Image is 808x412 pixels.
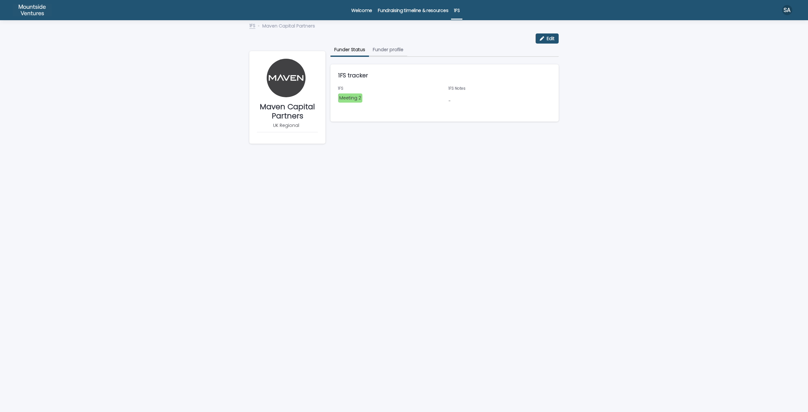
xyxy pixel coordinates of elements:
a: 1FS [249,21,255,29]
p: Maven Capital Partners [257,102,318,121]
span: 1FS Notes [449,86,466,91]
div: Meeting 2 [338,93,362,103]
span: 1FS [338,86,343,91]
button: Edit [536,33,559,44]
img: twZmyNITGKVq2kBU3Vg1 [13,4,52,16]
p: Maven Capital Partners [262,22,315,29]
button: Funder Status [330,44,369,57]
div: SA [782,5,792,15]
p: - [449,98,551,104]
span: Edit [547,36,555,41]
p: UK Regional [257,123,315,128]
button: Funder profile [369,44,407,57]
h2: 1FS tracker [338,72,368,79]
